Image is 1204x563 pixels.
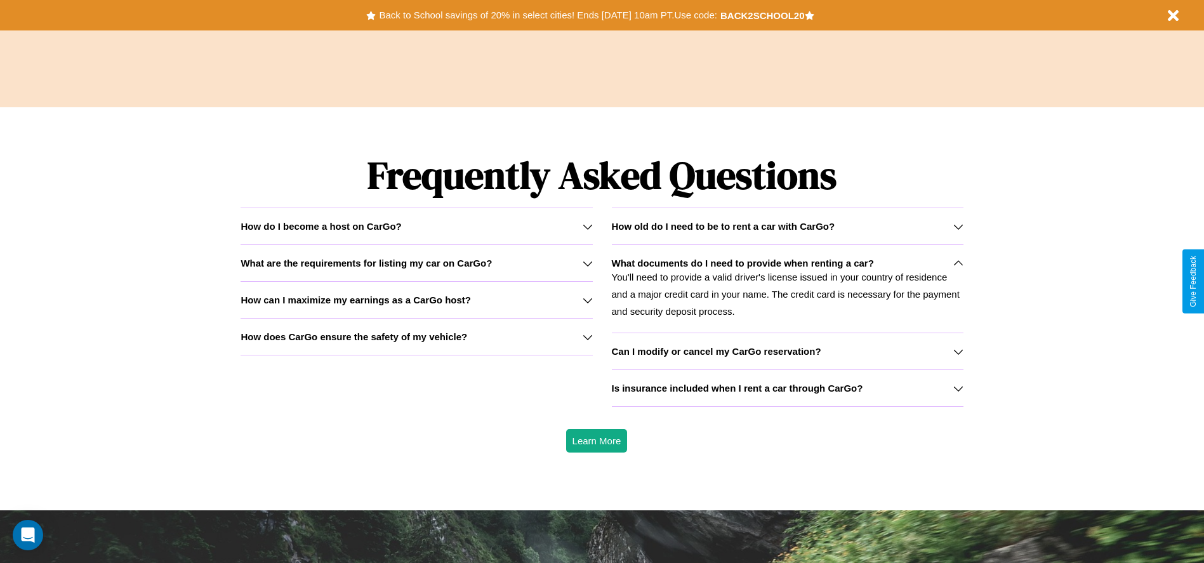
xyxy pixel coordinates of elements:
[241,221,401,232] h3: How do I become a host on CarGo?
[1189,256,1198,307] div: Give Feedback
[566,429,628,453] button: Learn More
[241,258,492,268] h3: What are the requirements for listing my car on CarGo?
[241,295,471,305] h3: How can I maximize my earnings as a CarGo host?
[612,346,821,357] h3: Can I modify or cancel my CarGo reservation?
[376,6,720,24] button: Back to School savings of 20% in select cities! Ends [DATE] 10am PT.Use code:
[612,258,874,268] h3: What documents do I need to provide when renting a car?
[241,331,467,342] h3: How does CarGo ensure the safety of my vehicle?
[612,221,835,232] h3: How old do I need to be to rent a car with CarGo?
[612,268,963,320] p: You'll need to provide a valid driver's license issued in your country of residence and a major c...
[612,383,863,394] h3: Is insurance included when I rent a car through CarGo?
[241,143,963,208] h1: Frequently Asked Questions
[720,10,805,21] b: BACK2SCHOOL20
[13,520,43,550] div: Open Intercom Messenger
